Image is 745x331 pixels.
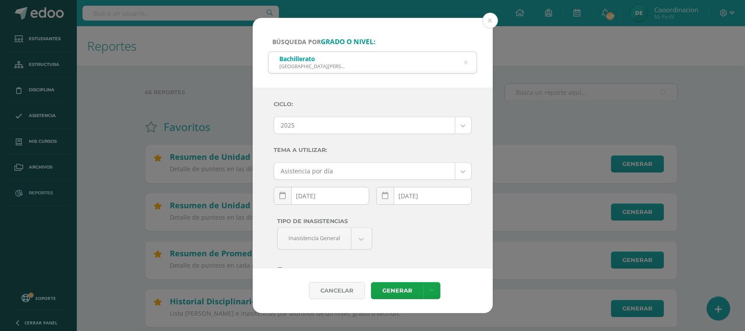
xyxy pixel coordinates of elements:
[309,282,365,299] div: Cancelar
[268,52,477,73] input: ej. Primero primaria, etc.
[288,228,340,248] span: Inasistencia General
[272,38,375,46] span: Búsqueda por
[321,37,375,46] strong: grado o nivel:
[274,187,369,204] input: Fecha de inicio
[274,95,472,113] label: Ciclo:
[281,117,448,134] span: 2025
[371,282,423,299] a: Generar
[274,163,471,179] a: Asistencia por día
[274,117,471,134] a: 2025
[278,228,372,249] a: Inasistencia General
[281,163,448,179] span: Asistencia por día
[279,55,347,63] div: Bachillerato
[277,267,283,273] input: ¿Mostrar solo totales?
[482,13,498,28] button: Close (Esc)
[277,264,372,276] label: ¿Mostrar solo totales?
[279,63,347,69] div: [GEOGRAPHIC_DATA][PERSON_NAME]
[277,215,372,228] label: Tipo de Inasistencias
[377,187,471,204] input: Fecha de Fin
[274,141,472,159] label: Tema a Utilizar:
